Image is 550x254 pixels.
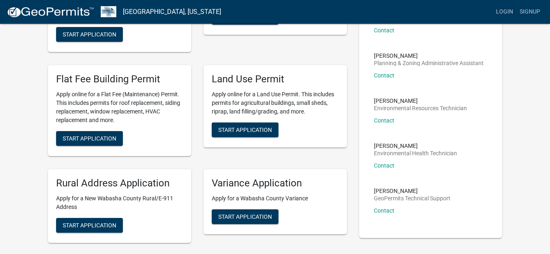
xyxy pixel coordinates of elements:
[374,143,457,149] p: [PERSON_NAME]
[56,73,183,85] h5: Flat Fee Building Permit
[374,188,450,194] p: [PERSON_NAME]
[63,31,116,38] span: Start Application
[374,117,394,124] a: Contact
[374,27,394,34] a: Contact
[56,177,183,189] h5: Rural Address Application
[374,60,484,66] p: Planning & Zoning Administrative Assistant
[374,195,450,201] p: GeoPermits Technical Support
[374,72,394,79] a: Contact
[374,98,467,104] p: [PERSON_NAME]
[218,127,272,133] span: Start Application
[374,162,394,169] a: Contact
[56,218,123,233] button: Start Application
[212,122,278,137] button: Start Application
[63,135,116,142] span: Start Application
[212,73,339,85] h5: Land Use Permit
[212,209,278,224] button: Start Application
[56,90,183,125] p: Apply online for a Flat Fee (Maintenance) Permit. This includes permits for roof replacement, sid...
[374,105,467,111] p: Environmental Resources Technician
[101,6,116,17] img: Wabasha County, Minnesota
[212,90,339,116] p: Apply online for a Land Use Permit. This includes permits for agricultural buildings, small sheds...
[56,131,123,146] button: Start Application
[63,222,116,228] span: Start Application
[56,27,123,42] button: Start Application
[374,53,484,59] p: [PERSON_NAME]
[56,194,183,211] p: Apply for a New Wabasha County Rural/E-911 Address
[374,207,394,214] a: Contact
[212,194,339,203] p: Apply for a Wabasha County Variance
[212,177,339,189] h5: Variance Application
[516,4,543,20] a: Signup
[218,213,272,220] span: Start Application
[374,150,457,156] p: Environmental Health Technician
[493,4,516,20] a: Login
[123,5,221,19] a: [GEOGRAPHIC_DATA], [US_STATE]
